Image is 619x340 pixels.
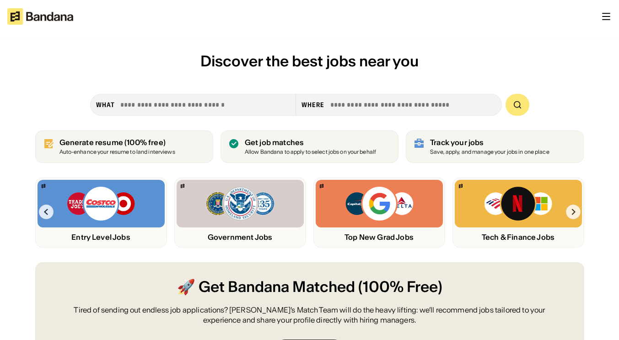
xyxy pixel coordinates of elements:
[459,184,463,188] img: Bandana logo
[245,138,376,147] div: Get job matches
[39,205,54,219] img: Left Arrow
[320,184,323,188] img: Bandana logo
[57,305,562,325] div: Tired of sending out endless job applications? [PERSON_NAME]’s Match Team will do the heavy lifti...
[177,277,355,297] span: 🚀 Get Bandana Matched
[221,130,398,163] a: Get job matches Allow Bandana to apply to select jobs on your behalf
[301,101,325,109] div: Where
[7,8,73,25] img: Bandana logotype
[358,277,442,297] span: (100% Free)
[452,178,584,248] a: Bandana logoBank of America, Netflix, Microsoft logosTech & Finance Jobs
[124,138,166,147] span: (100% free)
[59,149,175,155] div: Auto-enhance your resume to land interviews
[42,184,45,188] img: Bandana logo
[66,185,136,222] img: Trader Joe’s, Costco, Target logos
[455,233,582,242] div: Tech & Finance Jobs
[59,138,175,147] div: Generate resume
[205,185,275,222] img: FBI, DHS, MWRD logos
[177,233,304,242] div: Government Jobs
[406,130,584,163] a: Track your jobs Save, apply, and manage your jobs in one place
[344,185,414,222] img: Capital One, Google, Delta logos
[38,233,165,242] div: Entry Level Jobs
[245,149,376,155] div: Allow Bandana to apply to select jobs on your behalf
[316,233,443,242] div: Top New Grad Jobs
[566,205,581,219] img: Right Arrow
[313,178,445,248] a: Bandana logoCapital One, Google, Delta logosTop New Grad Jobs
[484,185,553,222] img: Bank of America, Netflix, Microsoft logos
[35,178,167,248] a: Bandana logoTrader Joe’s, Costco, Target logosEntry Level Jobs
[181,184,184,188] img: Bandana logo
[200,52,419,70] span: Discover the best jobs near you
[35,130,213,163] a: Generate resume (100% free)Auto-enhance your resume to land interviews
[174,178,306,248] a: Bandana logoFBI, DHS, MWRD logosGovernment Jobs
[96,101,115,109] div: what
[430,138,549,147] div: Track your jobs
[430,149,549,155] div: Save, apply, and manage your jobs in one place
